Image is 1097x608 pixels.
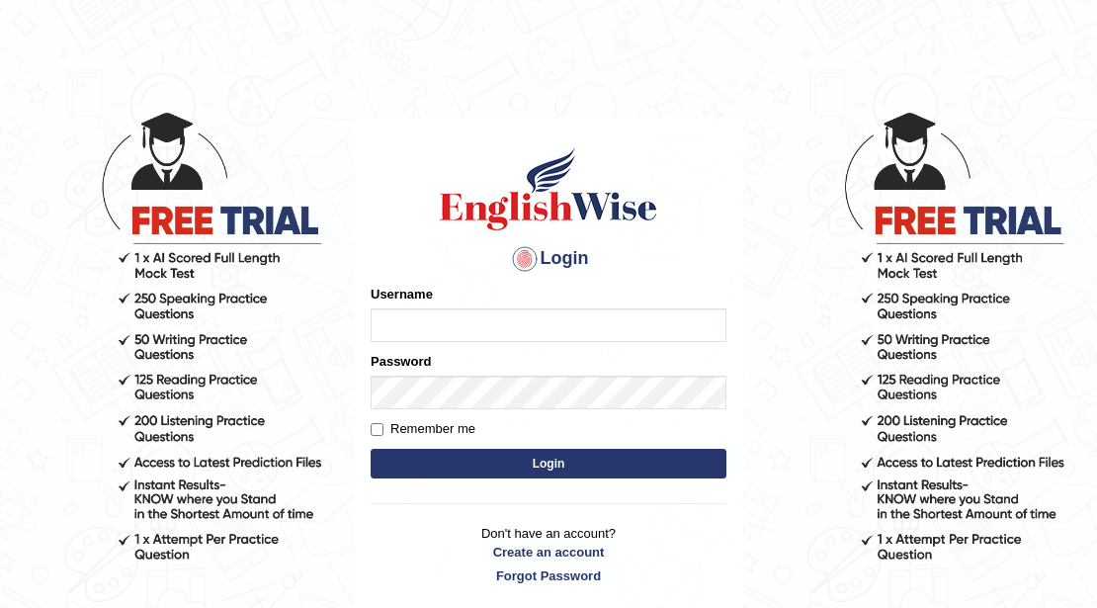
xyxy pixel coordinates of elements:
[371,449,726,478] button: Login
[371,566,726,585] a: Forgot Password
[371,285,433,304] label: Username
[371,352,431,371] label: Password
[371,524,726,585] p: Don't have an account?
[371,423,383,436] input: Remember me
[371,419,475,439] label: Remember me
[371,543,726,562] a: Create an account
[436,144,661,233] img: Logo of English Wise sign in for intelligent practice with AI
[371,243,726,275] h4: Login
